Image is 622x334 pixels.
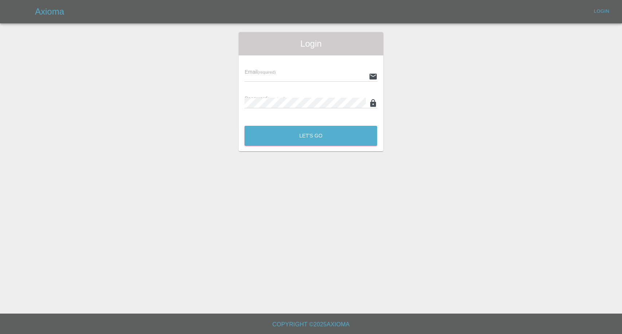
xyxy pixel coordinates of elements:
h5: Axioma [35,6,64,18]
button: Let's Go [245,126,377,146]
small: (required) [258,70,276,74]
small: (required) [267,97,286,101]
a: Login [590,6,613,17]
span: Password [245,96,285,101]
span: Login [245,38,377,50]
h6: Copyright © 2025 Axioma [6,319,616,330]
span: Email [245,69,275,75]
